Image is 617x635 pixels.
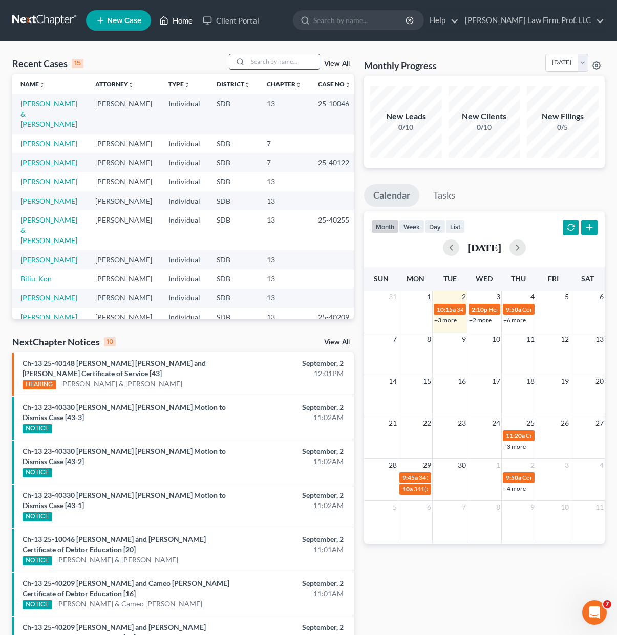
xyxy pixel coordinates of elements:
[160,153,208,172] td: Individual
[87,308,160,337] td: [PERSON_NAME]
[310,94,359,134] td: 25-10046
[23,535,206,554] a: Ch-13 25-10046 [PERSON_NAME] and [PERSON_NAME] Certificate of Debtor Education [20]
[12,336,116,348] div: NextChapter Notices
[23,468,52,477] div: NOTICE
[56,555,178,565] a: [PERSON_NAME] & [PERSON_NAME]
[443,274,457,283] span: Tue
[388,459,398,471] span: 28
[424,220,445,233] button: day
[87,191,160,210] td: [PERSON_NAME]
[426,333,432,345] span: 8
[424,11,459,30] a: Help
[525,417,536,429] span: 25
[217,80,250,88] a: Districtunfold_more
[318,80,351,88] a: Case Nounfold_more
[560,417,570,429] span: 26
[23,556,52,565] div: NOTICE
[20,196,77,205] a: [PERSON_NAME]
[491,333,501,345] span: 10
[457,375,467,387] span: 16
[594,417,605,429] span: 27
[243,446,344,456] div: September, 2
[20,293,77,302] a: [PERSON_NAME]
[491,375,501,387] span: 17
[529,501,536,513] span: 9
[267,80,302,88] a: Chapterunfold_more
[60,379,182,389] a: [PERSON_NAME] & [PERSON_NAME]
[594,333,605,345] span: 13
[414,485,513,493] span: 341(a) meeting for [PERSON_NAME]
[506,305,521,313] span: 9:50a
[364,59,437,72] h3: Monthly Progress
[20,99,77,128] a: [PERSON_NAME] & [PERSON_NAME]
[87,210,160,250] td: [PERSON_NAME]
[259,210,310,250] td: 13
[208,191,259,210] td: SDB
[457,417,467,429] span: 23
[198,11,264,30] a: Client Portal
[295,82,302,88] i: unfold_more
[20,177,77,186] a: [PERSON_NAME]
[599,459,605,471] span: 4
[437,305,456,313] span: 10:15a
[527,122,599,133] div: 0/5
[259,308,310,337] td: 13
[594,501,605,513] span: 11
[39,82,45,88] i: unfold_more
[243,588,344,599] div: 11:01AM
[422,375,432,387] span: 15
[564,291,570,303] span: 5
[426,501,432,513] span: 6
[426,291,432,303] span: 1
[511,274,526,283] span: Thu
[445,220,465,233] button: list
[248,54,320,69] input: Search by name...
[467,242,501,253] h2: [DATE]
[488,305,568,313] span: Hearing for [PERSON_NAME]
[449,122,520,133] div: 0/10
[23,579,229,598] a: Ch-13 25-40209 [PERSON_NAME] and Cameo [PERSON_NAME] Certificate of Debtor Education [16]
[259,289,310,308] td: 13
[23,359,206,378] a: Ch-13 25-40148 [PERSON_NAME] [PERSON_NAME] and [PERSON_NAME] Certificate of Service [43]
[564,459,570,471] span: 3
[87,269,160,288] td: [PERSON_NAME]
[243,500,344,511] div: 11:02AM
[160,308,208,337] td: Individual
[594,375,605,387] span: 20
[364,184,419,207] a: Calendar
[23,403,226,422] a: Ch-13 23-40330 [PERSON_NAME] [PERSON_NAME] Motion to Dismiss Case [43-3]
[23,424,52,433] div: NOTICE
[422,417,432,429] span: 22
[208,172,259,191] td: SDB
[461,291,467,303] span: 2
[208,210,259,250] td: SDB
[208,269,259,288] td: SDB
[310,308,359,337] td: 25-40209
[243,368,344,379] div: 12:01PM
[259,134,310,153] td: 7
[495,459,501,471] span: 1
[104,337,116,346] div: 10
[582,600,607,625] iframe: Intercom live chat
[243,544,344,555] div: 11:01AM
[599,291,605,303] span: 6
[324,339,350,346] a: View All
[259,172,310,191] td: 13
[259,94,310,134] td: 13
[388,291,398,303] span: 31
[23,600,52,609] div: NOTICE
[560,333,570,345] span: 12
[243,490,344,500] div: September, 2
[208,94,259,134] td: SDB
[160,289,208,308] td: Individual
[168,80,190,88] a: Typeunfold_more
[23,512,52,521] div: NOTICE
[402,474,418,481] span: 9:45a
[310,153,359,172] td: 25-40122
[154,11,198,30] a: Home
[23,491,226,510] a: Ch-13 23-40330 [PERSON_NAME] [PERSON_NAME] Motion to Dismiss Case [43-1]
[23,447,226,466] a: Ch-13 23-40330 [PERSON_NAME] [PERSON_NAME] Motion to Dismiss Case [43-2]
[244,82,250,88] i: unfold_more
[243,456,344,467] div: 11:02AM
[20,139,77,148] a: [PERSON_NAME]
